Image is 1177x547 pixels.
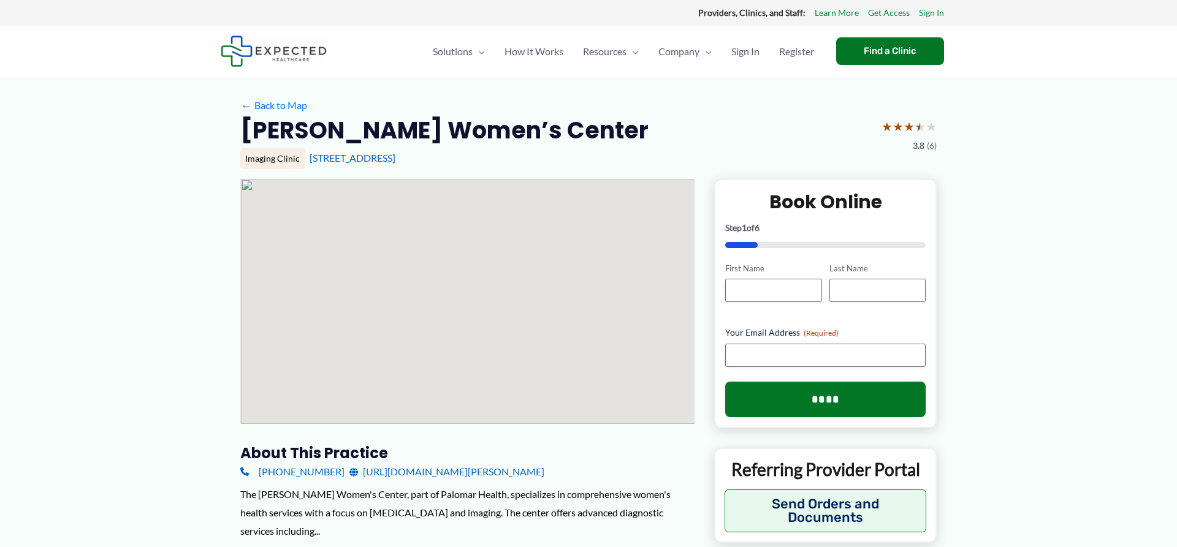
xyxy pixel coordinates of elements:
img: Expected Healthcare Logo - side, dark font, small [221,36,327,67]
a: CompanyMenu Toggle [649,30,722,73]
a: Sign In [919,5,944,21]
a: Get Access [868,5,910,21]
span: ★ [893,115,904,138]
span: 3.8 [913,138,924,154]
a: How It Works [495,30,573,73]
h3: About this practice [240,443,695,462]
a: [STREET_ADDRESS] [310,152,395,164]
a: Find a Clinic [836,37,944,65]
span: Menu Toggle [699,30,712,73]
a: Sign In [722,30,769,73]
span: 1 [742,222,747,233]
a: SolutionsMenu Toggle [423,30,495,73]
span: 6 [755,222,760,233]
a: Learn More [815,5,859,21]
h2: [PERSON_NAME] Women’s Center [240,115,649,145]
label: Your Email Address [725,326,926,339]
span: Sign In [731,30,760,73]
nav: Primary Site Navigation [423,30,824,73]
span: Company [658,30,699,73]
span: (Required) [804,328,839,338]
strong: Providers, Clinics, and Staff: [698,7,806,18]
h2: Book Online [725,190,926,214]
a: Register [769,30,824,73]
span: ★ [882,115,893,138]
span: Menu Toggle [473,30,485,73]
a: ResourcesMenu Toggle [573,30,649,73]
label: Last Name [829,263,926,274]
label: First Name [725,263,821,274]
span: Menu Toggle [627,30,639,73]
span: Resources [583,30,627,73]
a: [URL][DOMAIN_NAME][PERSON_NAME] [349,462,544,481]
span: (6) [927,138,937,154]
p: Step of [725,224,926,232]
div: Imaging Clinic [240,148,305,169]
button: Send Orders and Documents [725,489,926,532]
p: Referring Provider Portal [725,458,926,480]
span: How It Works [505,30,563,73]
span: ← [240,99,252,111]
span: ★ [904,115,915,138]
a: [PHONE_NUMBER] [240,462,345,481]
a: ←Back to Map [240,96,307,115]
span: Register [779,30,814,73]
span: Solutions [433,30,473,73]
div: The [PERSON_NAME] Women's Center, part of Palomar Health, specializes in comprehensive women's he... [240,485,695,540]
span: ★ [926,115,937,138]
span: ★ [915,115,926,138]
